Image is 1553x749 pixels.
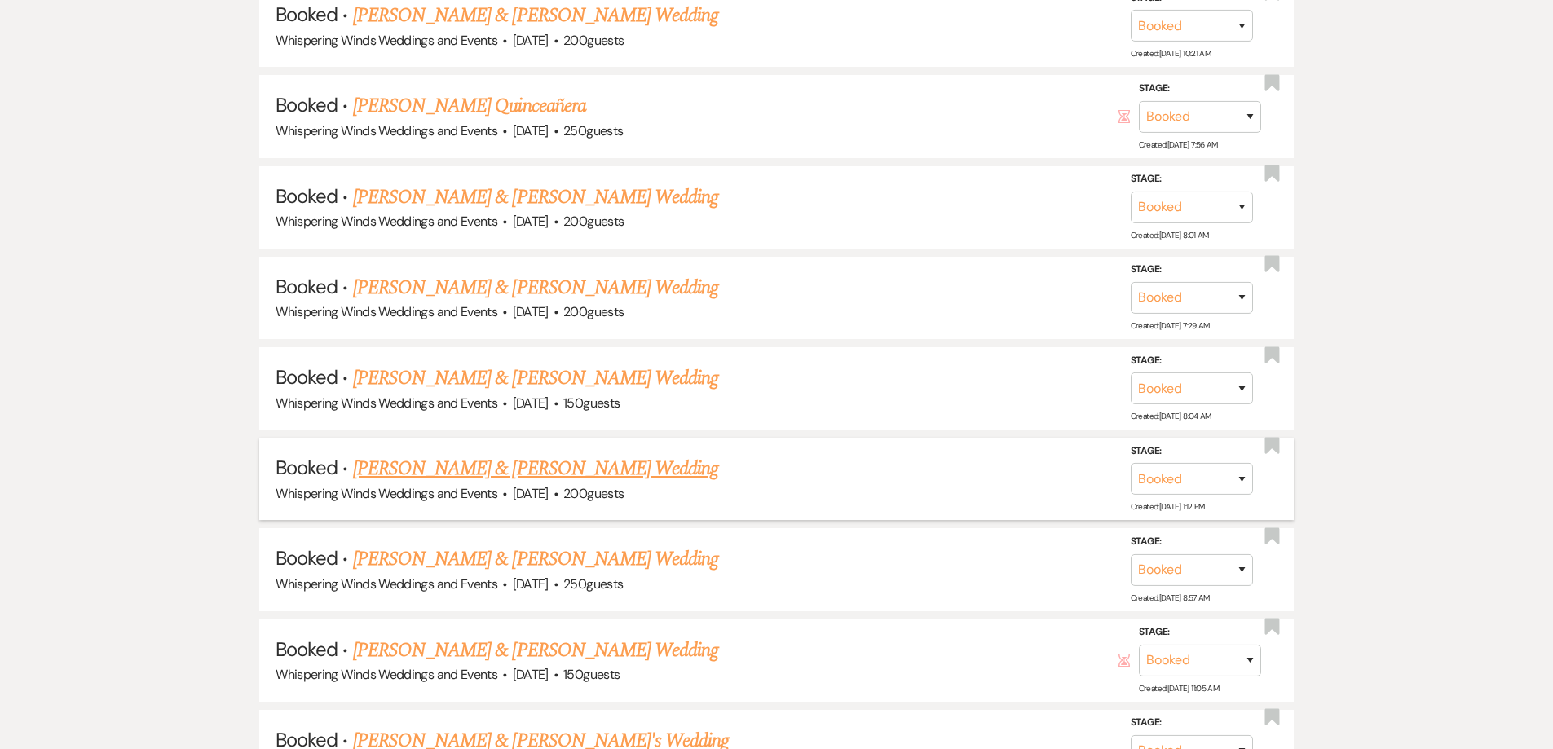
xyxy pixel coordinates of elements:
span: [DATE] [513,122,549,139]
span: [DATE] [513,303,549,320]
span: Booked [276,637,338,662]
span: Whispering Winds Weddings and Events [276,485,497,502]
span: Booked [276,2,338,27]
label: Stage: [1131,533,1253,551]
span: Booked [276,364,338,390]
span: Whispering Winds Weddings and Events [276,394,497,412]
span: Booked [276,455,338,480]
span: 150 guests [563,666,620,683]
a: [PERSON_NAME] & [PERSON_NAME] Wedding [353,183,718,212]
label: Stage: [1131,351,1253,369]
a: [PERSON_NAME] & [PERSON_NAME] Wedding [353,273,718,302]
label: Stage: [1131,261,1253,279]
a: [PERSON_NAME] & [PERSON_NAME] Wedding [353,636,718,665]
span: Created: [DATE] 7:56 AM [1139,139,1218,150]
a: [PERSON_NAME] & [PERSON_NAME] Wedding [353,544,718,574]
a: [PERSON_NAME] & [PERSON_NAME] Wedding [353,454,718,483]
span: Booked [276,183,338,209]
span: Booked [276,274,338,299]
a: [PERSON_NAME] & [PERSON_NAME] Wedding [353,363,718,393]
label: Stage: [1131,443,1253,460]
span: Booked [276,92,338,117]
label: Stage: [1131,714,1253,732]
span: 250 guests [563,122,623,139]
span: [DATE] [513,666,549,683]
span: Whispering Winds Weddings and Events [276,575,497,593]
span: Created: [DATE] 1:12 PM [1131,501,1205,512]
span: Whispering Winds Weddings and Events [276,122,497,139]
span: Whispering Winds Weddings and Events [276,32,497,49]
span: Booked [276,545,338,571]
span: Created: [DATE] 8:04 AM [1131,411,1211,421]
a: [PERSON_NAME] & [PERSON_NAME] Wedding [353,1,718,30]
span: 200 guests [563,485,624,502]
span: Created: [DATE] 8:01 AM [1131,230,1209,240]
a: [PERSON_NAME] Quinceañera [353,91,586,121]
label: Stage: [1131,170,1253,188]
span: 250 guests [563,575,623,593]
span: [DATE] [513,485,549,502]
span: 200 guests [563,303,624,320]
span: Whispering Winds Weddings and Events [276,666,497,683]
span: Created: [DATE] 10:21 AM [1131,48,1211,59]
span: Created: [DATE] 7:29 AM [1131,320,1210,331]
span: [DATE] [513,394,549,412]
span: Whispering Winds Weddings and Events [276,213,497,230]
span: Created: [DATE] 8:57 AM [1131,592,1210,602]
span: Whispering Winds Weddings and Events [276,303,497,320]
span: [DATE] [513,32,549,49]
label: Stage: [1139,80,1261,98]
span: [DATE] [513,213,549,230]
span: [DATE] [513,575,549,593]
label: Stage: [1139,623,1261,641]
span: 150 guests [563,394,620,412]
span: 200 guests [563,213,624,230]
span: 200 guests [563,32,624,49]
span: Created: [DATE] 11:05 AM [1139,683,1219,694]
